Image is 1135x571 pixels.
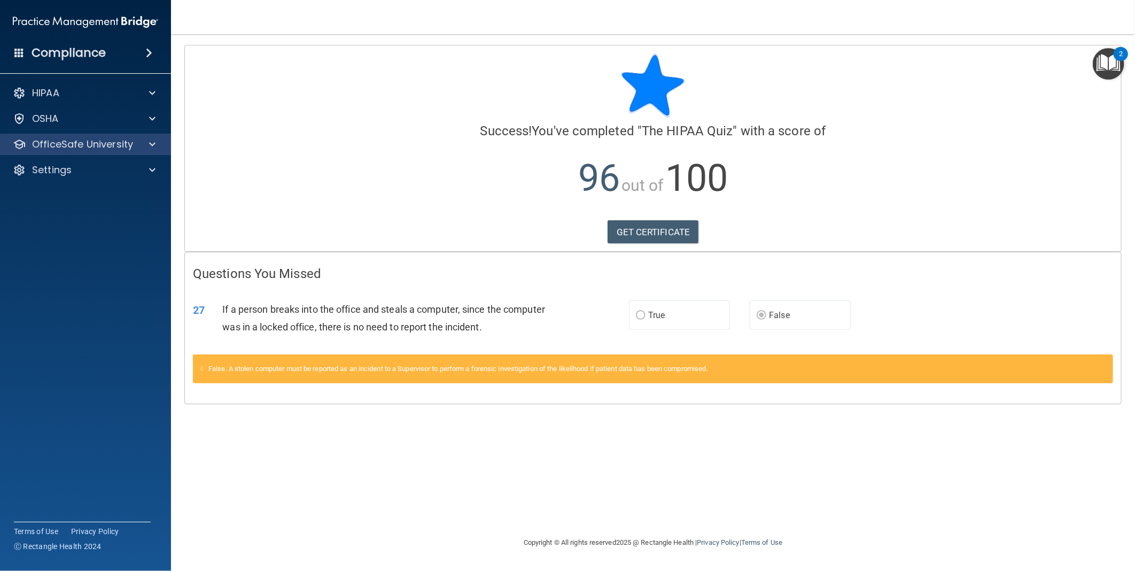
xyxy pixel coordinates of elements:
input: True [636,312,646,320]
span: 96 [578,156,620,200]
p: OSHA [32,112,59,125]
a: OSHA [13,112,156,125]
span: If a person breaks into the office and steals a computer, since the computer was in a locked offi... [222,304,545,333]
a: Privacy Policy [71,526,119,537]
a: Privacy Policy [697,538,739,546]
p: Settings [32,164,72,176]
span: Success! [480,124,532,138]
span: False. A stolen computer must be reported as an incident to a Supervisor to perform a forensic in... [208,365,708,373]
span: The HIPAA Quiz [642,124,733,138]
a: OfficeSafe University [13,138,156,151]
span: out of [621,176,664,195]
h4: You've completed " " with a score of [193,124,1113,138]
span: Ⓒ Rectangle Health 2024 [14,541,102,552]
input: False [757,312,766,320]
a: HIPAA [13,87,156,99]
a: Settings [13,164,156,176]
span: 100 [665,156,728,200]
a: GET CERTIFICATE [608,220,699,244]
p: OfficeSafe University [32,138,133,151]
span: 27 [193,304,205,317]
span: True [648,310,665,320]
a: Terms of Use [14,526,58,537]
button: Open Resource Center, 2 new notifications [1093,48,1124,80]
h4: Compliance [32,45,106,60]
p: HIPAA [32,87,59,99]
div: 2 [1119,54,1123,68]
h4: Questions You Missed [193,267,1113,281]
span: False [769,310,790,320]
img: blue-star-rounded.9d042014.png [621,53,685,118]
img: PMB logo [13,11,158,33]
div: Copyright © All rights reserved 2025 @ Rectangle Health | | [458,526,848,560]
a: Terms of Use [741,538,782,546]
